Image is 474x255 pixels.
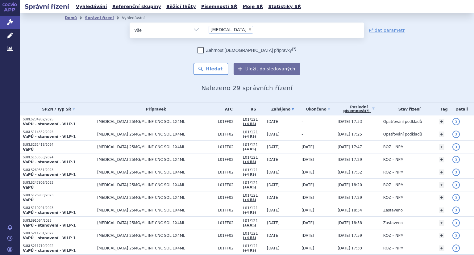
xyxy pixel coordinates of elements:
[218,132,240,136] span: L01FF02
[338,195,362,200] span: [DATE] 17:29
[243,135,256,138] a: (+4 RS)
[439,132,444,137] a: +
[218,233,240,238] span: L01FF02
[23,130,94,134] p: SUKLS114552/2025
[243,160,256,164] a: (+4 RS)
[301,208,314,212] span: [DATE]
[97,119,215,124] span: [MEDICAL_DATA] 25MG/ML INF CNC SOL 1X4ML
[23,223,76,228] strong: VaPÚ - stanovení - VILP-1
[452,169,460,176] a: detail
[215,103,240,115] th: ATC
[436,103,449,115] th: Tag
[383,170,404,174] span: ROZ – NPM
[23,236,76,240] strong: VaPÚ - stanovení - VILP-1
[23,231,94,236] p: SUKLS211701/2022
[65,16,77,20] a: Domů
[240,103,264,115] th: RS
[439,207,444,213] a: +
[267,221,280,225] span: [DATE]
[243,244,264,248] span: L01/121
[338,233,362,238] span: [DATE] 17:59
[23,105,94,114] a: SPZN / Typ SŘ
[218,170,240,174] span: L01FF02
[23,185,34,190] strong: VaPÚ
[164,2,198,11] a: Běžící lhůty
[243,219,264,223] span: L01/121
[267,105,298,114] a: Zahájeno
[243,231,264,236] span: L01/121
[383,157,404,162] span: ROZ – NPM
[452,207,460,214] a: detail
[439,169,444,175] a: +
[267,246,280,250] span: [DATE]
[338,183,362,187] span: [DATE] 18:20
[23,181,94,185] p: SUKLS247906/2023
[267,145,280,149] span: [DATE]
[97,170,215,174] span: [MEDICAL_DATA] 25MG/ML INF CNC SOL 1X4ML
[243,206,264,210] span: L01/121
[383,233,404,238] span: ROZ – NPM
[23,244,94,248] p: SUKLS211710/2022
[243,181,264,185] span: L01/121
[449,103,474,115] th: Detail
[383,246,404,250] span: ROZ – NPM
[255,26,258,33] input: [MEDICAL_DATA]
[301,119,303,124] span: -
[267,183,280,187] span: [DATE]
[267,233,280,238] span: [DATE]
[243,236,256,240] a: (+4 RS)
[301,105,335,114] a: Ukončeno
[243,193,264,198] span: L01/121
[97,233,215,238] span: [MEDICAL_DATA] 25MG/ML INF CNC SOL 1X4ML
[369,27,405,33] a: Přidat parametr
[199,2,239,11] a: Písemnosti SŘ
[383,183,404,187] span: ROZ – NPM
[23,147,34,152] strong: VaPÚ
[243,186,256,189] a: (+4 RS)
[380,103,436,115] th: Stav řízení
[201,84,292,92] span: Nalezeno 29 správních řízení
[23,117,94,122] p: SUKLS234902/2025
[267,208,280,212] span: [DATE]
[23,211,76,215] strong: VaPÚ - stanovení - VILP-1
[241,2,265,11] a: Moje SŘ
[301,246,314,250] span: [DATE]
[122,13,153,23] li: Vyhledávání
[338,221,362,225] span: [DATE] 18:58
[301,233,314,238] span: [DATE]
[439,144,444,150] a: +
[197,47,296,53] label: Zahrnout [DEMOGRAPHIC_DATA] přípravky
[267,157,280,162] span: [DATE]
[267,195,280,200] span: [DATE]
[452,118,460,125] a: detail
[210,27,247,32] span: [MEDICAL_DATA]
[383,208,403,212] span: Zastaveno
[97,157,215,162] span: [MEDICAL_DATA] 25MG/ML INF CNC SOL 1X4ML
[439,233,444,238] a: +
[301,221,314,225] span: [DATE]
[23,143,94,147] p: SUKLS232418/2024
[218,195,240,200] span: L01FF02
[439,157,444,162] a: +
[301,145,314,149] span: [DATE]
[23,198,34,202] strong: VaPÚ
[218,246,240,250] span: L01FF02
[452,219,460,227] a: detail
[243,122,256,126] a: (+4 RS)
[452,156,460,163] a: detail
[365,109,369,113] abbr: (?)
[267,132,280,136] span: [DATE]
[338,119,362,124] span: [DATE] 17:53
[439,195,444,200] a: +
[266,2,303,11] a: Statistiky SŘ
[23,122,76,126] strong: VaPÚ - stanovení - VILP-1
[218,221,240,225] span: L01FF02
[338,157,362,162] span: [DATE] 17:29
[267,119,280,124] span: [DATE]
[97,132,215,136] span: [MEDICAL_DATA] 25MG/ML INF CNC SOL 1X4ML
[301,195,314,200] span: [DATE]
[383,132,422,136] span: Opatřování podkladů
[23,206,94,210] p: SUKLS110291/2023
[20,2,74,11] h2: Správní řízení
[218,119,240,124] span: L01FF02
